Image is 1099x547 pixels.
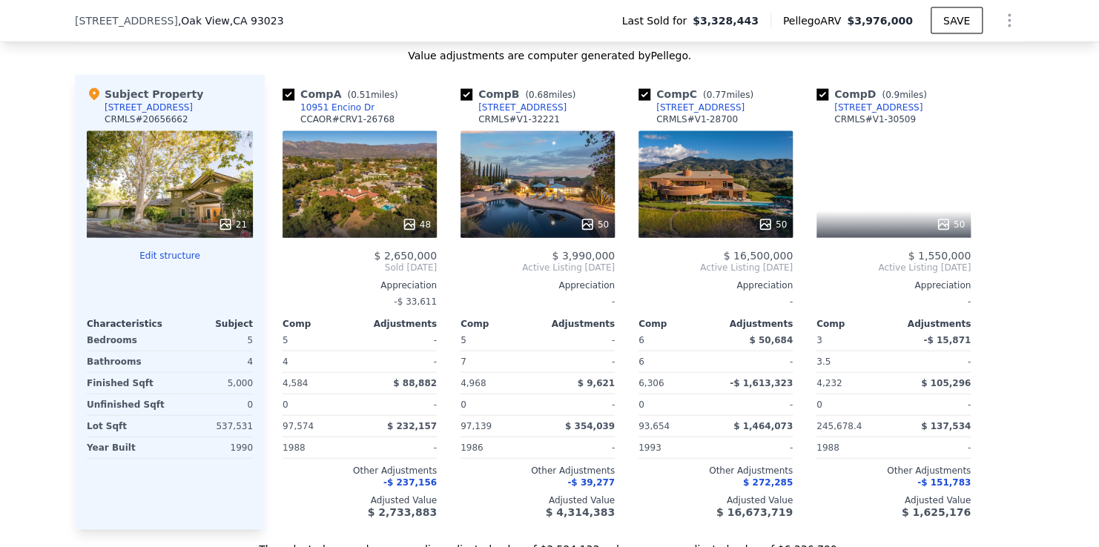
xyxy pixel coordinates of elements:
[87,318,170,330] div: Characteristics
[87,394,167,415] div: Unfinished Sqft
[402,217,431,232] div: 48
[461,494,615,506] div: Adjusted Value
[478,113,560,125] div: CRMLS # V1-32221
[283,102,374,113] a: 10951 Encino Dr
[283,262,437,273] span: Sold [DATE]
[173,416,253,437] div: 537,531
[300,113,395,125] div: CCAOR # CRV1-26768
[638,87,759,102] div: Comp C
[75,48,1024,63] div: Value adjustments are computer generated by Pellego .
[816,465,971,477] div: Other Adjustments
[697,90,759,100] span: ( miles)
[461,262,615,273] span: Active Listing [DATE]
[393,378,437,388] span: $ 88,882
[173,437,253,458] div: 1990
[902,506,971,518] span: $ 1,625,176
[363,394,437,415] div: -
[541,351,615,372] div: -
[638,335,644,345] span: 6
[894,318,971,330] div: Adjustments
[87,87,203,102] div: Subject Property
[816,262,971,273] span: Active Listing [DATE]
[283,351,357,372] div: 4
[461,335,466,345] span: 5
[638,378,664,388] span: 6,306
[567,477,615,488] span: -$ 39,277
[283,279,437,291] div: Appreciation
[994,6,1024,36] button: Show Options
[519,90,581,100] span: ( miles)
[622,13,693,28] span: Last Sold for
[87,437,167,458] div: Year Built
[580,217,609,232] div: 50
[638,494,793,506] div: Adjusted Value
[816,318,894,330] div: Comp
[834,102,923,113] div: [STREET_ADDRESS]
[897,351,971,372] div: -
[638,102,745,113] a: [STREET_ADDRESS]
[638,351,713,372] div: 6
[283,400,288,410] span: 0
[783,13,848,28] span: Pellego ARV
[283,421,314,431] span: 97,574
[719,394,793,415] div: -
[723,250,793,262] span: $ 16,500,000
[816,335,822,345] span: 3
[638,400,644,410] span: 0
[816,291,971,312] div: -
[656,113,738,125] div: CRMLS # V1-28700
[461,318,538,330] div: Comp
[706,90,726,100] span: 0.77
[461,279,615,291] div: Appreciation
[173,330,253,351] div: 5
[538,318,615,330] div: Adjustments
[87,373,167,394] div: Finished Sqft
[283,378,308,388] span: 4,584
[885,90,900,100] span: 0.9
[931,7,983,34] button: SAVE
[461,87,581,102] div: Comp B
[578,378,615,388] span: $ 9,621
[461,400,466,410] span: 0
[105,102,193,113] div: [STREET_ADDRESS]
[363,330,437,351] div: -
[363,351,437,372] div: -
[387,421,437,431] span: $ 232,157
[461,102,567,113] a: [STREET_ADDRESS]
[638,279,793,291] div: Appreciation
[638,291,793,312] div: -
[75,13,178,28] span: [STREET_ADDRESS]
[847,15,913,27] span: $3,976,000
[541,394,615,415] div: -
[461,351,535,372] div: 7
[921,378,971,388] span: $ 105,296
[374,250,437,262] span: $ 2,650,000
[816,87,933,102] div: Comp D
[283,437,357,458] div: 1988
[283,87,403,102] div: Comp A
[730,378,793,388] span: -$ 1,613,323
[87,330,167,351] div: Bedrooms
[218,217,247,232] div: 21
[173,373,253,394] div: 5,000
[368,506,437,518] span: $ 2,733,883
[87,250,253,262] button: Edit structure
[719,437,793,458] div: -
[876,90,932,100] span: ( miles)
[834,113,916,125] div: CRMLS # V1-30509
[816,494,971,506] div: Adjusted Value
[758,217,787,232] div: 50
[656,102,745,113] div: [STREET_ADDRESS]
[719,351,793,372] div: -
[105,113,188,125] div: CRMLS # 20656662
[936,217,965,232] div: 50
[897,437,971,458] div: -
[170,318,253,330] div: Subject
[341,90,403,100] span: ( miles)
[363,437,437,458] div: -
[283,465,437,477] div: Other Adjustments
[816,351,891,372] div: 3.5
[300,102,374,113] div: 10951 Encino Dr
[816,378,842,388] span: 4,232
[283,494,437,506] div: Adjusted Value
